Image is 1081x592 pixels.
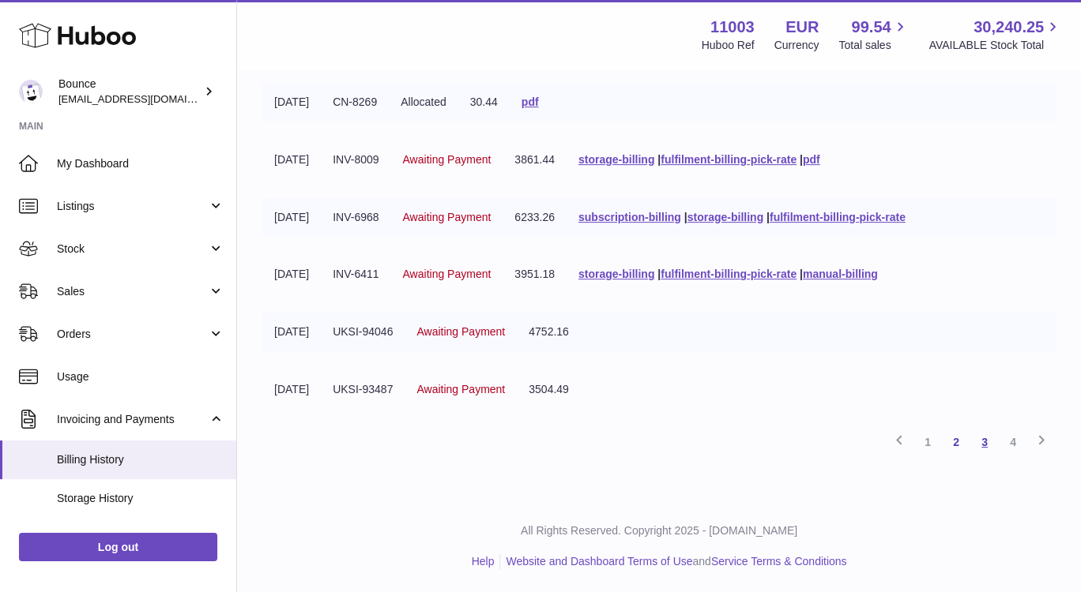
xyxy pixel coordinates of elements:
[657,153,661,166] span: |
[58,77,201,107] div: Bounce
[262,198,321,237] td: [DATE]
[838,38,909,53] span: Total sales
[517,370,581,409] td: 3504.49
[999,428,1027,456] a: 4
[321,370,405,409] td: UKSI-93487
[321,198,390,237] td: INV-6968
[657,268,661,280] span: |
[661,153,797,166] a: fulfilment-billing-pick-rate
[58,92,232,105] span: [EMAIL_ADDRESS][DOMAIN_NAME]
[57,412,208,427] span: Invoicing and Payments
[262,141,321,179] td: [DATE]
[57,369,224,384] span: Usage
[472,555,495,568] a: Help
[57,199,208,214] span: Listings
[970,428,999,456] a: 3
[578,268,654,280] a: storage-billing
[262,370,321,409] td: [DATE]
[321,313,405,351] td: UKSI-94046
[803,268,878,280] a: manual-billing
[851,17,891,38] span: 99.54
[942,428,970,456] a: 2
[838,17,909,53] a: 99.54 Total sales
[458,83,510,122] td: 30.44
[401,96,446,108] span: Allocated
[416,325,505,338] span: Awaiting Payment
[500,554,846,569] li: and
[770,211,906,223] a: fulfilment-billing-pick-rate
[321,83,389,122] td: CN-8269
[321,141,390,179] td: INV-8009
[402,268,491,280] span: Awaiting Payment
[702,38,755,53] div: Huboo Ref
[262,255,321,294] td: [DATE]
[57,327,208,342] span: Orders
[57,452,224,467] span: Billing History
[774,38,819,53] div: Currency
[766,211,770,223] span: |
[800,268,803,280] span: |
[928,38,1062,53] span: AVAILABLE Stock Total
[19,80,43,103] img: collateral@usebounce.com
[503,255,567,294] td: 3951.18
[800,153,803,166] span: |
[321,255,390,294] td: INV-6411
[687,211,763,223] a: storage-billing
[578,153,654,166] a: storage-billing
[974,17,1044,38] span: 30,240.25
[57,491,224,506] span: Storage History
[661,268,797,280] a: fulfilment-billing-pick-rate
[503,141,567,179] td: 3861.44
[416,383,505,395] span: Awaiting Payment
[250,523,1068,538] p: All Rights Reserved. Copyright 2025 - [DOMAIN_NAME]
[262,83,321,122] td: [DATE]
[578,211,681,223] a: subscription-billing
[506,555,692,568] a: Website and Dashboard Terms of Use
[402,211,491,223] span: Awaiting Payment
[262,313,321,351] td: [DATE]
[710,17,755,38] strong: 11003
[684,211,687,223] span: |
[402,153,491,166] span: Awaiting Payment
[928,17,1062,53] a: 30,240.25 AVAILABLE Stock Total
[913,428,942,456] a: 1
[803,153,820,166] a: pdf
[711,555,847,568] a: Service Terms & Conditions
[785,17,819,38] strong: EUR
[517,313,581,351] td: 4752.16
[19,533,217,561] a: Log out
[57,156,224,171] span: My Dashboard
[522,96,539,108] a: pdf
[503,198,567,237] td: 6233.26
[57,242,208,257] span: Stock
[57,284,208,299] span: Sales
